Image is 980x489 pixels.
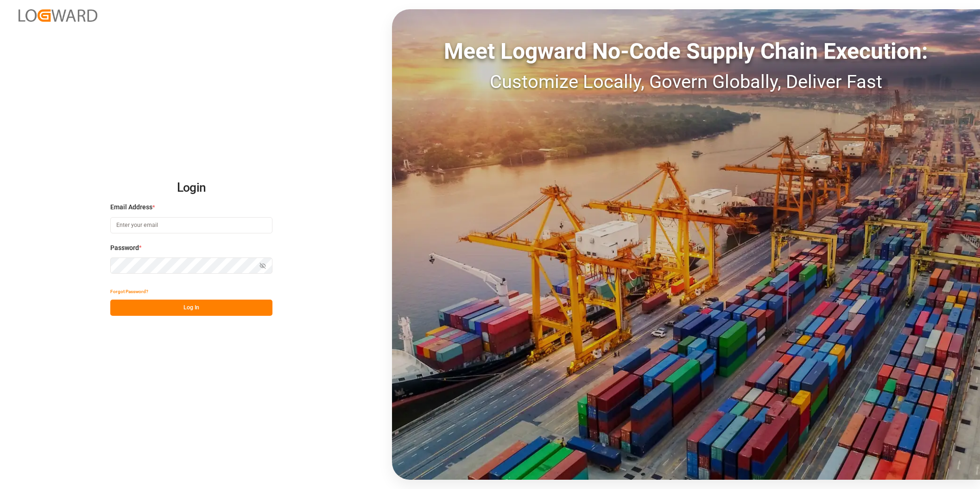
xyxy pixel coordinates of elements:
[392,68,980,96] div: Customize Locally, Govern Globally, Deliver Fast
[110,202,152,212] span: Email Address
[110,300,272,316] button: Log In
[110,283,148,300] button: Forgot Password?
[110,173,272,203] h2: Login
[110,217,272,233] input: Enter your email
[110,243,139,253] span: Password
[19,9,97,22] img: Logward_new_orange.png
[392,35,980,68] div: Meet Logward No-Code Supply Chain Execution:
